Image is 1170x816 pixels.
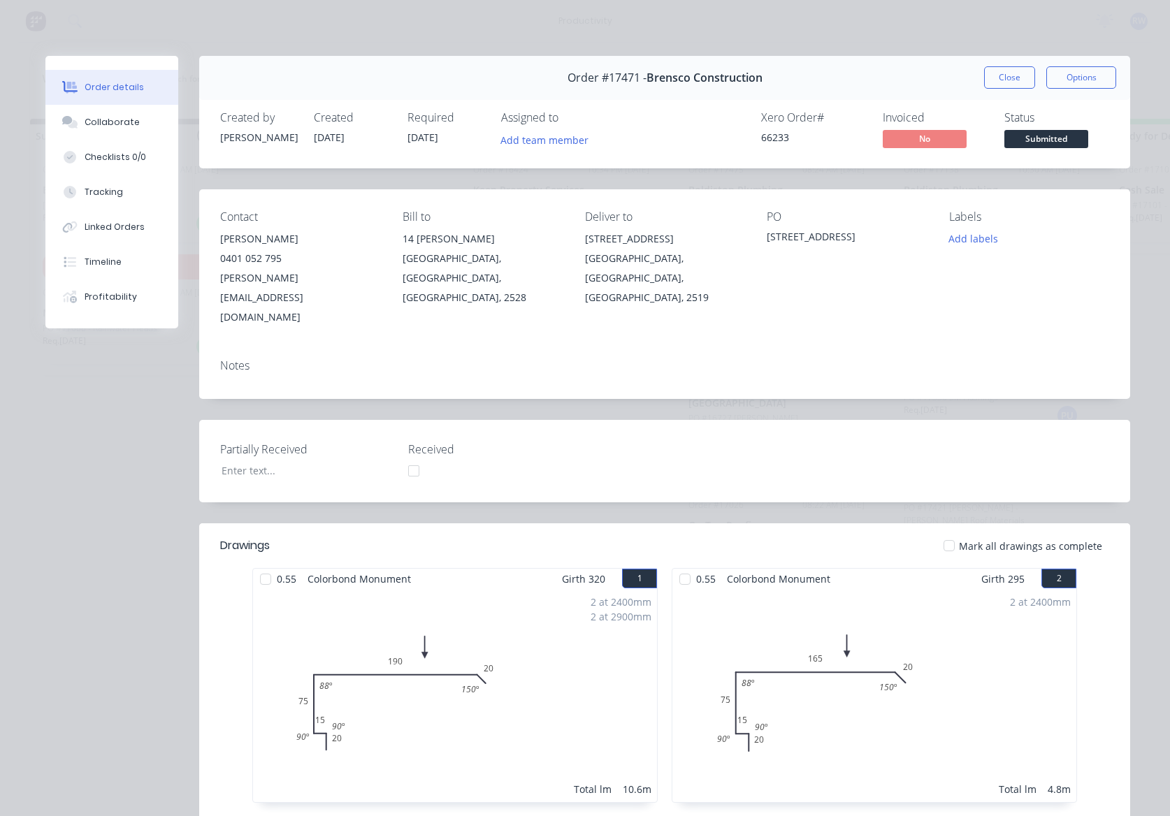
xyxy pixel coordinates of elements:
button: Close [984,66,1035,89]
div: 2 at 2900mm [591,609,651,624]
div: 02015751652088º150º90º90º2 at 2400mmTotal lm4.8m [672,589,1076,802]
button: Add team member [493,130,596,149]
div: Created [314,111,391,124]
div: Invoiced [883,111,988,124]
div: 14 [PERSON_NAME][GEOGRAPHIC_DATA], [GEOGRAPHIC_DATA], [GEOGRAPHIC_DATA], 2528 [403,229,563,307]
div: [PERSON_NAME] [220,130,297,145]
span: No [883,130,967,147]
button: 2 [1041,569,1076,588]
div: Xero Order # [761,111,866,124]
div: 14 [PERSON_NAME] [403,229,563,249]
div: Collaborate [85,116,140,129]
div: Timeline [85,256,122,268]
span: [DATE] [407,131,438,144]
div: Assigned to [501,111,641,124]
div: Profitability [85,291,137,303]
div: [GEOGRAPHIC_DATA], [GEOGRAPHIC_DATA], [GEOGRAPHIC_DATA], 2528 [403,249,563,307]
button: Timeline [45,245,178,279]
button: Submitted [1004,130,1088,151]
span: Girth 295 [981,569,1025,589]
div: Required [407,111,484,124]
div: Labels [949,210,1109,224]
button: Profitability [45,279,178,314]
span: Order #17471 - [568,71,647,85]
div: Checklists 0/0 [85,151,146,163]
span: Submitted [1004,130,1088,147]
div: Total lm [574,782,612,796]
button: Options [1046,66,1116,89]
span: [DATE] [314,131,345,144]
button: Tracking [45,175,178,210]
div: 4.8m [1048,782,1071,796]
div: Linked Orders [85,221,145,233]
div: Order details [85,81,144,94]
span: Girth 320 [562,569,605,589]
span: Colorbond Monument [721,569,836,589]
span: Mark all drawings as complete [959,539,1102,553]
div: [GEOGRAPHIC_DATA], [GEOGRAPHIC_DATA], [GEOGRAPHIC_DATA], 2519 [585,249,745,307]
div: 2 at 2400mm [1010,595,1071,609]
div: Tracking [85,186,123,198]
button: Linked Orders [45,210,178,245]
div: 10.6m [623,782,651,796]
div: Deliver to [585,210,745,224]
div: Created by [220,111,297,124]
label: Partially Received [220,441,395,458]
div: 02015751902088º150º90º90º2 at 2400mm2 at 2900mmTotal lm10.6m [253,589,657,802]
div: PO [767,210,927,224]
div: [PERSON_NAME]0401 052 795[PERSON_NAME][EMAIL_ADDRESS][DOMAIN_NAME] [220,229,380,327]
div: Contact [220,210,380,224]
div: Notes [220,359,1109,372]
div: 66233 [761,130,866,145]
div: Total lm [999,782,1037,796]
button: Checklists 0/0 [45,140,178,175]
div: [PERSON_NAME] [220,229,380,249]
span: 0.55 [691,569,721,589]
div: 0401 052 795 [220,249,380,268]
label: Received [408,441,583,458]
div: Bill to [403,210,563,224]
div: Status [1004,111,1109,124]
button: 1 [622,569,657,588]
div: [PERSON_NAME][EMAIL_ADDRESS][DOMAIN_NAME] [220,268,380,327]
button: Collaborate [45,105,178,140]
div: [STREET_ADDRESS][GEOGRAPHIC_DATA], [GEOGRAPHIC_DATA], [GEOGRAPHIC_DATA], 2519 [585,229,745,307]
button: Add team member [501,130,596,149]
span: 0.55 [271,569,302,589]
span: Brensco Construction [647,71,763,85]
div: 2 at 2400mm [591,595,651,609]
button: Add labels [941,229,1006,248]
div: [STREET_ADDRESS] [585,229,745,249]
div: Drawings [220,537,270,554]
span: Colorbond Monument [302,569,417,589]
div: [STREET_ADDRESS] [767,229,927,249]
button: Order details [45,70,178,105]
